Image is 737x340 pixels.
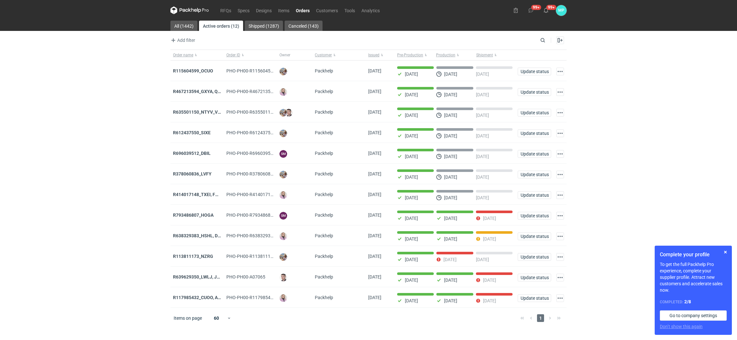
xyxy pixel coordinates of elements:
span: Update status [521,296,548,300]
span: 20/08/2025 [368,171,381,176]
span: 12/08/2025 [368,233,381,238]
p: [DATE] [405,92,418,97]
p: [DATE] [444,278,457,283]
a: Items [275,6,293,14]
p: [DATE] [444,92,457,97]
button: Update status [518,294,551,302]
a: R696039512_DBIL [173,151,211,156]
span: PHO-PH00-R696039512_DBIL [226,151,287,156]
a: R635501150_NTYV_VNSV [173,109,227,115]
strong: R638329383_HSHL, DETO [173,233,226,238]
a: R793486807_HOGA [173,212,214,218]
span: Update status [521,255,548,259]
p: [DATE] [476,92,489,97]
p: [DATE] [444,216,457,221]
button: Actions [556,109,564,117]
button: Pre-Production [395,50,435,60]
p: [DATE] [405,195,418,200]
strong: 2 / 8 [684,299,691,304]
span: PHO-PH00-R793486807_HOGA [226,212,290,218]
a: Analytics [358,6,383,14]
a: R612437550_SIXE [173,130,211,135]
button: Actions [556,294,564,302]
div: Martyna Paroń [556,5,567,16]
button: 99+ [526,5,536,15]
p: [DATE] [405,133,418,138]
button: Shipment [475,50,515,60]
span: Packhelp [315,109,333,115]
a: R467213594_GXYA, QYSN [173,89,227,94]
a: Customers [313,6,341,14]
img: Maciej Sikora [285,109,293,117]
a: Tools [341,6,358,14]
p: [DATE] [405,216,418,221]
button: Actions [556,232,564,240]
img: Klaudia Wiśniewska [279,294,287,302]
span: Update status [521,152,548,156]
span: 07/08/2025 [368,254,381,259]
span: PHO-PH00-R638329383_HSHL,-DETO [226,233,303,238]
span: Update status [521,172,548,177]
p: [DATE] [405,71,418,77]
span: 21/08/2025 [368,151,381,156]
button: MP [556,5,567,16]
button: Update status [518,232,551,240]
p: [DATE] [476,71,489,77]
span: Update status [521,193,548,197]
p: [DATE] [483,278,496,283]
span: Issued [368,52,379,58]
img: Michał Palasek [279,253,287,261]
a: All (1442) [170,21,197,31]
a: Canceled (143) [285,21,323,31]
span: 28/08/2025 [368,68,381,73]
span: 12/08/2025 [368,192,381,197]
span: PHO-PH00-R612437550_SIXE [226,130,287,135]
a: R639629350_LWLJ, JGWC [173,274,227,279]
span: PHO-PH00-R467213594_GXYA,-QYSN [226,89,303,94]
p: [DATE] [443,257,457,262]
span: PHO-PH00-R115604599_OCUO [226,68,290,73]
button: Actions [556,171,564,178]
a: R115604599_OCUO [173,68,213,73]
button: Actions [556,253,564,261]
img: Klaudia Wiśniewska [279,88,287,96]
img: Michał Palasek [279,171,287,178]
p: [DATE] [476,154,489,159]
p: [DATE] [444,113,457,118]
button: Update status [518,253,551,261]
span: PHO-PH00-R378060836_LVFY [226,171,288,176]
a: R117985432_CUOO, AZGB, OQAV [173,295,241,300]
span: 30/06/2025 [368,295,381,300]
svg: Packhelp Pro [170,6,209,14]
button: Actions [556,150,564,158]
a: Shipped (1287) [245,21,283,31]
a: Orders [293,6,313,14]
span: Owner [279,52,290,58]
p: [DATE] [405,298,418,303]
span: Packhelp [315,274,333,279]
span: PHO-PH00-A07065 [226,274,265,279]
button: Update status [518,129,551,137]
strong: R378060836_LVFY [173,171,212,176]
a: Specs [234,6,253,14]
a: Designs [253,6,275,14]
button: Skip for now [722,248,729,256]
p: [DATE] [476,175,489,180]
p: [DATE] [405,278,418,283]
img: Maciej Sikora [279,274,287,281]
span: Order ID [226,52,240,58]
div: 60 [206,314,227,323]
p: [DATE] [444,175,457,180]
button: Actions [556,274,564,281]
button: Actions [556,191,564,199]
strong: R414017148_TXEI, FODU, EARC [173,192,237,197]
button: Customer [312,50,366,60]
span: 1 [537,314,544,322]
span: Production [436,52,455,58]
